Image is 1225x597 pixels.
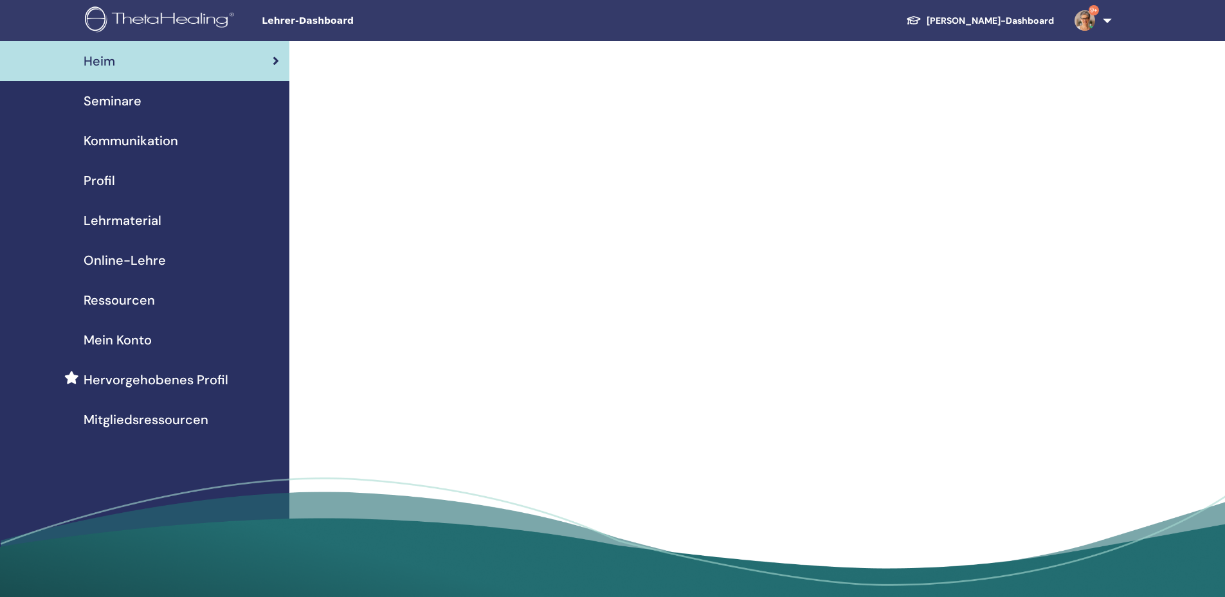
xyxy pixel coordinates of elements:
[262,14,455,28] span: Lehrer-Dashboard
[84,251,166,270] span: Online-Lehre
[896,9,1064,33] a: [PERSON_NAME]-Dashboard
[84,131,178,150] span: Kommunikation
[84,91,141,111] span: Seminare
[84,211,161,230] span: Lehrmaterial
[84,290,155,310] span: Ressourcen
[84,51,115,71] span: Heim
[906,15,921,26] img: graduation-cap-white.svg
[84,370,228,389] span: Hervorgehobenes Profil
[1075,10,1095,31] img: default.jpg
[1089,5,1099,15] span: 9+
[84,410,208,429] span: Mitgliedsressourcen
[84,330,152,350] span: Mein Konto
[84,171,115,190] span: Profil
[85,6,239,35] img: logo.png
